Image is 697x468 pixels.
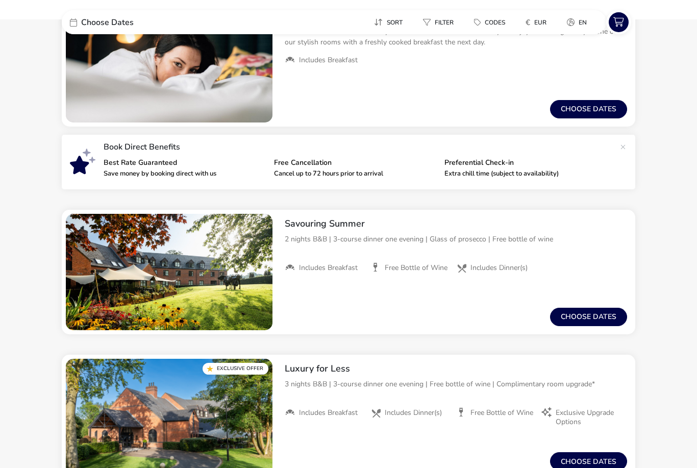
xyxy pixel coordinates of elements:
button: Sort [366,15,411,30]
naf-pibe-menu-bar-item: Sort [366,15,415,30]
button: Choose dates [550,100,627,118]
p: 3 nights B&B | 3-course dinner one evening | Free bottle of wine | Complimentary room upgrade* [285,379,627,389]
div: Best Available B&B Rate GuaranteedThis offer is not available on any other website and is exclusi... [277,2,635,73]
swiper-slide: 1 / 1 [66,6,272,122]
span: Free Bottle of Wine [385,263,447,273]
span: Codes [485,18,505,27]
p: Extra chill time (subject to availability) [444,170,607,177]
span: Filter [435,18,454,27]
span: Includes Dinner(s) [385,408,442,417]
h2: Savouring Summer [285,218,627,230]
p: Save money by booking direct with us [104,170,266,177]
span: en [579,18,587,27]
button: Codes [466,15,513,30]
naf-pibe-menu-bar-item: Codes [466,15,517,30]
naf-pibe-menu-bar-item: Filter [415,15,466,30]
p: This offer is not available on any other website and is exclusive to you! Enjoy an overnight stay... [285,26,627,47]
span: Choose Dates [81,18,134,27]
i: € [526,17,530,28]
button: Filter [415,15,462,30]
p: Book Direct Benefits [104,143,615,151]
span: Exclusive Upgrade Options [556,408,619,427]
naf-pibe-menu-bar-item: en [559,15,599,30]
swiper-slide: 1 / 1 [66,214,272,330]
span: Includes Dinner(s) [470,263,528,273]
span: Includes Breakfast [299,408,358,417]
div: Choose Dates [62,10,215,34]
span: Includes Breakfast [299,263,358,273]
span: Includes Breakfast [299,56,358,65]
h2: Luxury for Less [285,363,627,375]
button: en [559,15,595,30]
div: Luxury for Less3 nights B&B | 3-course dinner one evening | Free bottle of wine | Complimentary r... [277,355,635,435]
p: Cancel up to 72 hours prior to arrival [274,170,436,177]
naf-pibe-menu-bar-item: €EUR [517,15,559,30]
span: EUR [534,18,546,27]
p: Preferential Check-in [444,159,607,166]
p: Best Rate Guaranteed [104,159,266,166]
span: Free Bottle of Wine [470,408,533,417]
p: 2 nights B&B | 3-course dinner one evening | Glass of prosecco | Free bottle of wine [285,234,627,244]
button: Choose dates [550,308,627,326]
div: Exclusive Offer [203,363,268,375]
button: €EUR [517,15,555,30]
div: Savouring Summer2 nights B&B | 3-course dinner one evening | Glass of prosecco | Free bottle of w... [277,210,635,281]
span: Sort [387,18,403,27]
p: Free Cancellation [274,159,436,166]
